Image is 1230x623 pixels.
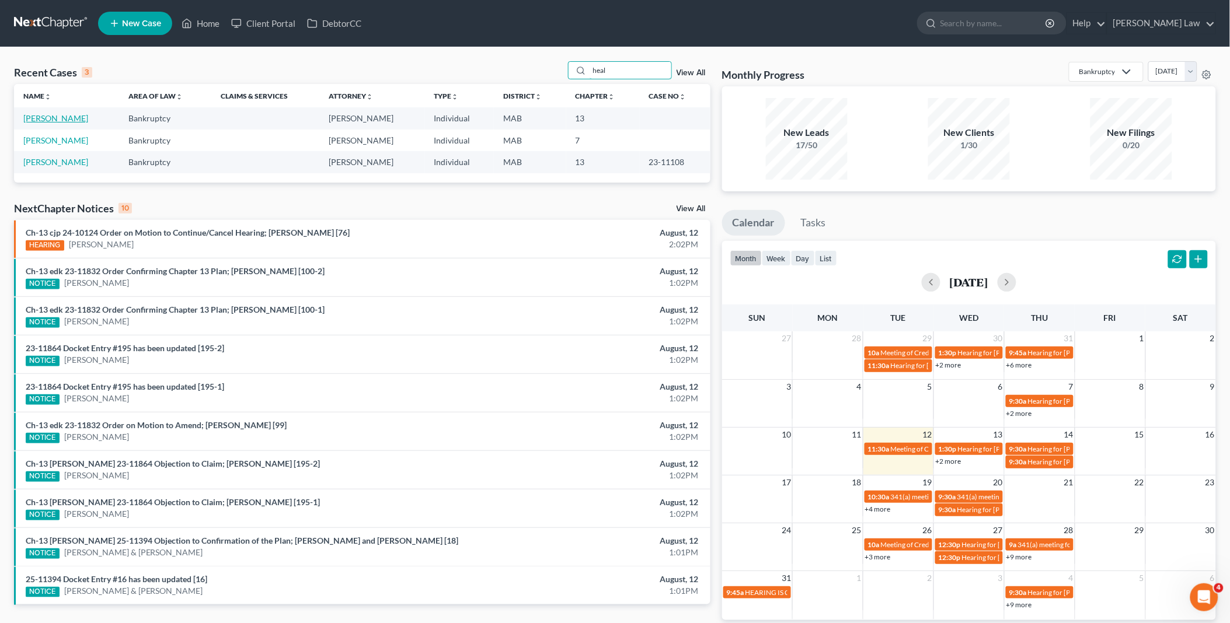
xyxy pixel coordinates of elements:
span: 20 [992,475,1004,489]
span: 9:30a [939,492,956,501]
span: Hearing for [PERSON_NAME] [962,540,1053,549]
div: New Leads [766,126,848,139]
span: 1 [856,571,863,585]
div: August, 12 [482,496,699,508]
a: Case Nounfold_more [649,92,687,100]
span: 12 [922,428,933,442]
div: NOTICE [26,510,60,520]
td: Bankruptcy [119,107,211,129]
span: 29 [922,331,933,345]
a: Help [1067,13,1106,34]
a: Ch-13 cjp 24-10124 Order on Motion to Continue/Cancel Hearing; [PERSON_NAME] [76] [26,228,350,237]
a: +2 more [936,360,961,369]
span: 4 [856,380,863,394]
span: 1:30p [939,444,957,453]
div: August, 12 [482,342,699,354]
span: 6 [1209,571,1216,585]
i: unfold_more [366,93,373,100]
div: 1:01PM [482,547,699,558]
a: Nameunfold_more [23,92,51,100]
td: [PERSON_NAME] [319,129,424,151]
span: 14 [1063,428,1075,442]
span: 9a [1009,540,1017,549]
span: Hearing for [PERSON_NAME] [891,361,982,370]
span: 6 [997,380,1004,394]
i: unfold_more [176,93,183,100]
span: Mon [818,313,838,323]
div: New Clients [928,126,1010,139]
div: NOTICE [26,394,60,405]
div: 3 [82,67,92,78]
span: Hearing for [PERSON_NAME] [957,505,1048,514]
span: 13 [992,428,1004,442]
div: 1:02PM [482,277,699,289]
span: Wed [959,313,978,323]
button: week [762,250,791,266]
td: 13 [566,151,640,173]
div: August, 12 [482,381,699,393]
td: 7 [566,129,640,151]
div: Recent Cases [14,65,92,79]
div: August, 12 [482,535,699,547]
span: 24 [780,523,792,537]
span: Meeting of Creditors for [PERSON_NAME] [881,348,1011,357]
a: View All [677,205,706,213]
span: Sat [1173,313,1188,323]
span: 9:30a [1009,444,1027,453]
span: 1 [1138,331,1145,345]
i: unfold_more [44,93,51,100]
th: Claims & Services [211,84,319,107]
div: 1:02PM [482,393,699,404]
span: 11 [851,428,863,442]
a: Ch-13 [PERSON_NAME] 23-11864 Objection to Claim; [PERSON_NAME] [195-1] [26,497,320,507]
a: +4 more [865,505,891,513]
span: 12:30p [939,553,961,562]
td: MAB [494,129,566,151]
a: 23-11864 Docket Entry #195 has been updated [195-1] [26,381,224,391]
td: Individual [425,129,494,151]
a: 23-11864 Docket Entry #195 has been updated [195-2] [26,343,224,353]
span: 2 [926,571,933,585]
h3: Monthly Progress [722,68,805,82]
span: 5 [1138,571,1145,585]
span: 11:30a [868,361,890,370]
iframe: Intercom live chat [1190,583,1218,611]
span: 17 [780,475,792,489]
span: 9:30a [1009,457,1027,466]
div: 1/30 [928,139,1010,151]
span: 10a [868,348,880,357]
span: 10 [780,428,792,442]
span: Meeting of Creditors for [PERSON_NAME] [881,540,1011,549]
span: 10:30a [868,492,890,501]
div: 0/20 [1090,139,1172,151]
span: Hearing for [PERSON_NAME] [1028,588,1119,597]
a: +2 more [936,457,961,466]
td: MAB [494,151,566,173]
div: NOTICE [26,317,60,328]
td: Individual [425,107,494,129]
span: 9:30a [1009,397,1027,405]
span: HEARING IS CONTINUED for [PERSON_NAME] [745,588,893,597]
div: August, 12 [482,573,699,585]
div: Bankruptcy [1079,66,1115,76]
a: DebtorCC [301,13,367,34]
div: August, 12 [482,227,699,239]
a: [PERSON_NAME] [64,431,129,443]
td: [PERSON_NAME] [319,151,424,173]
div: 1:01PM [482,585,699,597]
button: day [791,250,815,266]
span: 16 [1204,428,1216,442]
a: Attorneyunfold_more [329,92,373,100]
a: View All [677,69,706,77]
span: 9:45a [1009,348,1027,357]
td: [PERSON_NAME] [319,107,424,129]
span: 27 [780,331,792,345]
i: unfold_more [535,93,542,100]
span: 18 [851,475,863,489]
a: Ch-13 edk 23-11832 Order Confirming Chapter 13 Plan; [PERSON_NAME] [100-2] [26,266,325,276]
span: Hearing for [PERSON_NAME] [1028,397,1119,405]
span: Sun [749,313,766,323]
button: month [730,250,762,266]
div: NOTICE [26,548,60,559]
div: NOTICE [26,471,60,482]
